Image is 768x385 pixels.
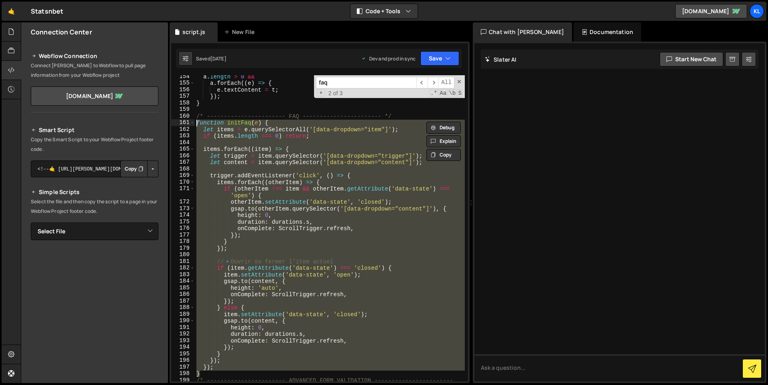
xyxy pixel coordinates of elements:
[171,331,195,337] div: 192
[317,89,325,97] span: Toggle Replace mode
[750,4,764,18] a: Kl
[428,77,439,88] span: ​
[660,52,723,66] button: Start new chat
[171,298,195,305] div: 187
[350,4,418,18] button: Code + Tools
[31,125,158,135] h2: Smart Script
[31,6,63,16] div: Statsnbet
[171,278,195,285] div: 184
[171,166,195,172] div: 168
[171,251,195,258] div: 180
[31,160,158,177] textarea: <!--🤙 [URL][PERSON_NAME][DOMAIN_NAME]> <script>document.addEventListener("DOMContentLoaded", func...
[171,311,195,318] div: 189
[171,258,195,265] div: 181
[31,253,159,325] iframe: YouTube video player
[31,135,158,154] p: Copy the Smart Script to your Webflow Project footer code.
[171,324,195,331] div: 191
[325,90,346,97] span: 2 of 3
[171,172,195,179] div: 169
[224,28,258,36] div: New File
[171,113,195,120] div: 160
[438,77,454,88] span: Alt-Enter
[171,245,195,252] div: 179
[171,80,195,86] div: 155
[120,160,158,177] div: Button group with nested dropdown
[171,179,195,186] div: 170
[485,56,517,63] h2: Slater AI
[473,22,572,42] div: Chat with [PERSON_NAME]
[31,197,158,216] p: Select the file and then copy the script to a page in your Webflow Project footer code.
[120,160,148,177] button: Copy
[31,28,92,36] h2: Connection Center
[426,122,461,134] button: Debug
[171,304,195,311] div: 188
[448,89,456,97] span: Whole Word Search
[416,77,428,88] span: ​
[361,55,416,62] div: Dev and prod in sync
[171,337,195,344] div: 193
[171,238,195,245] div: 178
[171,271,195,278] div: 183
[171,232,195,239] div: 177
[31,51,158,61] h2: Webflow Connection
[171,351,195,357] div: 195
[171,86,195,93] div: 156
[171,185,195,199] div: 171
[171,291,195,298] div: 186
[171,152,195,159] div: 166
[171,73,195,80] div: 154
[171,212,195,219] div: 174
[210,55,226,62] div: [DATE]
[426,149,461,161] button: Copy
[171,159,195,166] div: 167
[457,89,462,97] span: Search In Selection
[182,28,205,36] div: script.js
[171,370,195,377] div: 198
[171,344,195,351] div: 194
[171,225,195,232] div: 176
[171,205,195,212] div: 173
[171,132,195,139] div: 163
[420,51,459,66] button: Save
[171,106,195,113] div: 159
[31,187,158,197] h2: Simple Scripts
[171,146,195,152] div: 165
[171,139,195,146] div: 164
[171,119,195,126] div: 161
[31,61,158,80] p: Connect [PERSON_NAME] to Webflow to pull page information from your Webflow project
[675,4,747,18] a: [DOMAIN_NAME]
[439,89,447,97] span: CaseSensitive Search
[171,285,195,291] div: 185
[171,126,195,133] div: 162
[574,22,641,42] div: Documentation
[171,364,195,371] div: 197
[171,100,195,106] div: 158
[196,55,226,62] div: Saved
[430,89,438,97] span: RegExp Search
[171,93,195,100] div: 157
[171,199,195,205] div: 172
[171,357,195,364] div: 196
[31,86,158,106] a: [DOMAIN_NAME]
[316,77,416,88] input: Search for
[171,219,195,225] div: 175
[426,135,461,147] button: Explain
[2,2,21,21] a: 🤙
[171,265,195,271] div: 182
[171,317,195,324] div: 190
